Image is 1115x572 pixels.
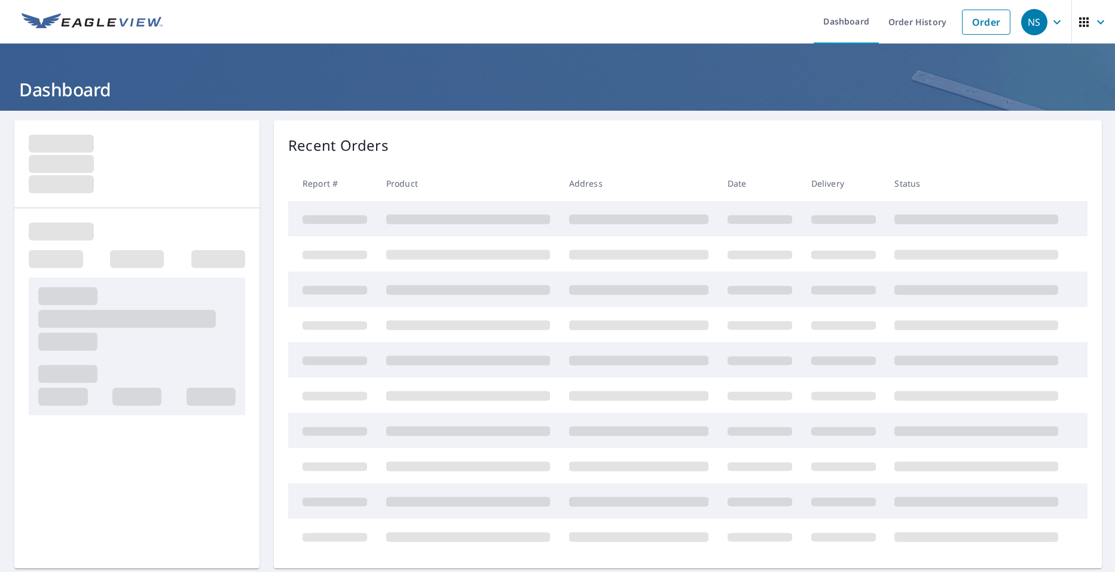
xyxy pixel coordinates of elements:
th: Product [377,166,560,201]
img: EV Logo [22,13,163,31]
a: Order [962,10,1010,35]
th: Address [560,166,718,201]
h1: Dashboard [14,77,1101,102]
p: Recent Orders [288,135,389,156]
div: NS [1021,9,1047,35]
th: Date [718,166,802,201]
th: Delivery [802,166,885,201]
th: Report # [288,166,377,201]
th: Status [885,166,1068,201]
